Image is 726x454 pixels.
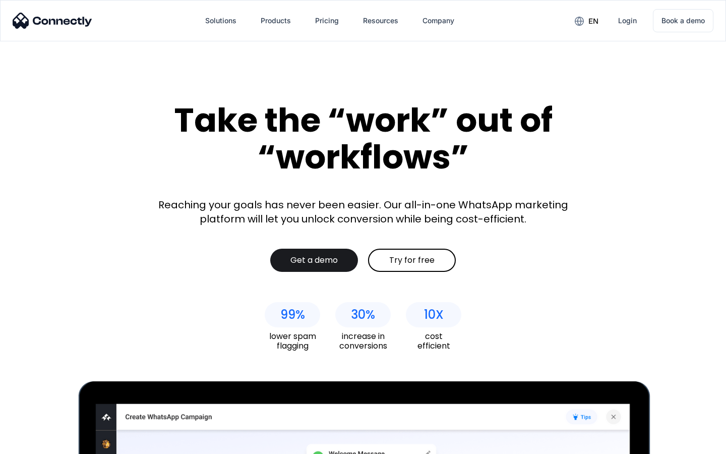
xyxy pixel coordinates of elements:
[389,255,435,265] div: Try for free
[307,9,347,33] a: Pricing
[20,436,60,450] ul: Language list
[351,308,375,322] div: 30%
[422,14,454,28] div: Company
[280,308,305,322] div: 99%
[261,14,291,28] div: Products
[653,9,713,32] a: Book a demo
[424,308,444,322] div: 10X
[315,14,339,28] div: Pricing
[406,331,461,351] div: cost efficient
[10,436,60,450] aside: Language selected: English
[205,14,236,28] div: Solutions
[136,102,590,175] div: Take the “work” out of “workflows”
[265,331,320,351] div: lower spam flagging
[588,14,598,28] div: en
[335,331,391,351] div: increase in conversions
[13,13,92,29] img: Connectly Logo
[290,255,338,265] div: Get a demo
[618,14,637,28] div: Login
[151,198,575,226] div: Reaching your goals has never been easier. Our all-in-one WhatsApp marketing platform will let yo...
[610,9,645,33] a: Login
[363,14,398,28] div: Resources
[368,249,456,272] a: Try for free
[270,249,358,272] a: Get a demo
